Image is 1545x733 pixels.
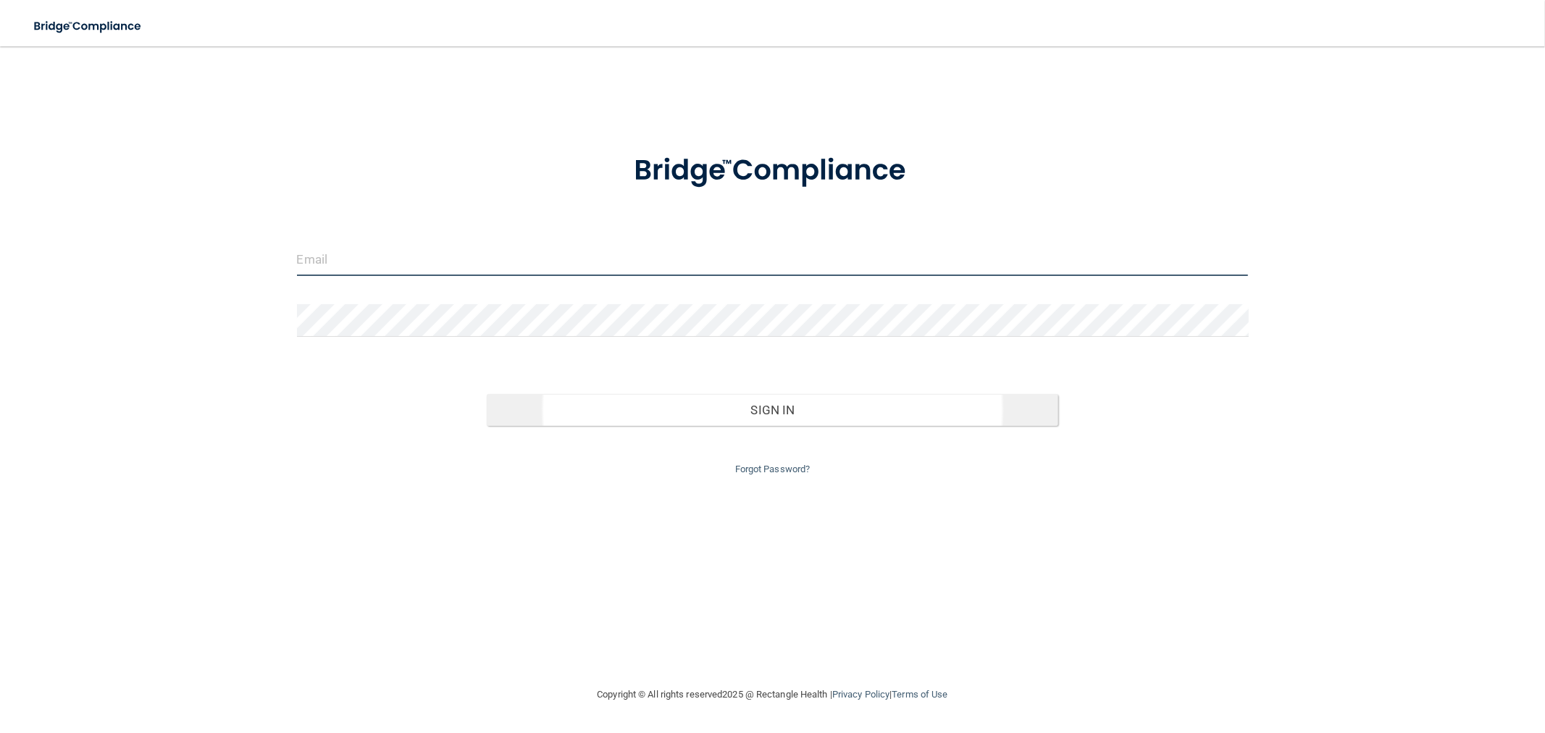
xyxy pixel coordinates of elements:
[22,12,155,41] img: bridge_compliance_login_screen.278c3ca4.svg
[735,464,811,474] a: Forgot Password?
[604,133,942,209] img: bridge_compliance_login_screen.278c3ca4.svg
[892,689,947,700] a: Terms of Use
[508,671,1037,718] div: Copyright © All rights reserved 2025 @ Rectangle Health | |
[832,689,889,700] a: Privacy Policy
[487,394,1058,426] button: Sign In
[297,243,1249,276] input: Email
